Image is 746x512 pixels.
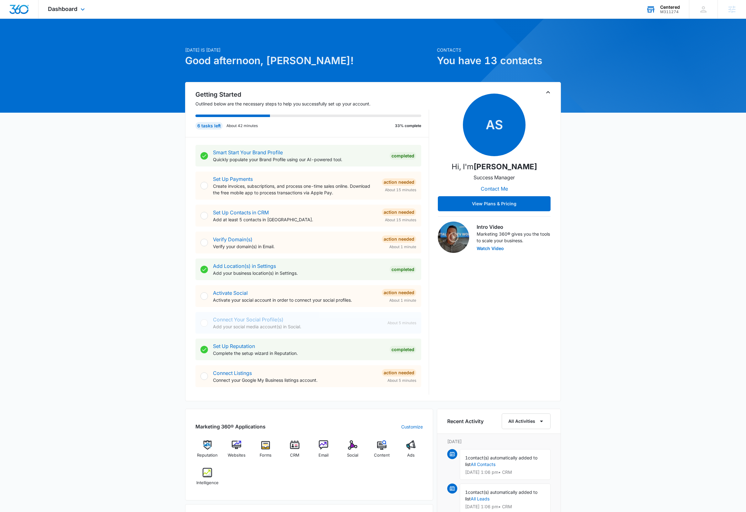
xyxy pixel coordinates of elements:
[213,236,252,243] a: Verify Domain(s)
[319,452,329,458] span: Email
[213,270,385,276] p: Add your business location(s) in Settings.
[465,455,537,467] span: contact(s) automatically added to list
[389,298,416,303] span: About 1 minute
[195,440,220,463] a: Reputation
[225,440,249,463] a: Websites
[477,246,504,251] button: Watch Video
[471,462,495,467] a: All Contacts
[213,323,382,330] p: Add your social media account(s) in Social.
[195,100,429,107] p: Outlined below are the necessary steps to help you successfully set up your account.
[474,174,515,181] p: Success Manager
[660,5,680,10] div: account name
[438,222,469,253] img: Intro Video
[385,217,416,223] span: About 15 minutes
[282,440,307,463] a: CRM
[438,196,551,211] button: View Plans & Pricing
[254,440,278,463] a: Forms
[185,47,433,53] p: [DATE] is [DATE]
[213,183,377,196] p: Create invoices, subscriptions, and process one-time sales online. Download the free mobile app t...
[382,178,416,186] div: Action Needed
[465,489,468,495] span: 1
[465,504,545,509] p: [DATE] 1:06 pm • CRM
[387,320,416,326] span: About 5 minutes
[465,470,545,474] p: [DATE] 1:06 pm • CRM
[395,123,421,129] p: 33% complete
[447,438,551,445] p: [DATE]
[195,423,266,430] h2: Marketing 360® Applications
[452,161,537,172] p: Hi, I'm
[370,440,394,463] a: Content
[382,235,416,243] div: Action Needed
[213,149,283,156] a: Smart Start Your Brand Profile
[382,369,416,376] div: Action Needed
[390,152,416,160] div: Completed
[463,94,526,156] span: AS
[660,10,680,14] div: account id
[195,468,220,490] a: Intelligence
[185,53,433,68] h1: Good afternoon, [PERSON_NAME]!
[437,47,561,53] p: Contacts
[197,452,218,458] span: Reputation
[407,452,415,458] span: Ads
[390,346,416,353] div: Completed
[213,297,377,303] p: Activate your social account in order to connect your social profiles.
[213,290,248,296] a: Activate Social
[195,90,429,99] h2: Getting Started
[341,440,365,463] a: Social
[195,122,223,130] div: 6 tasks left
[213,370,252,376] a: Connect Listings
[401,423,423,430] a: Customize
[213,209,269,216] a: Set Up Contacts in CRM
[290,452,299,458] span: CRM
[213,263,276,269] a: Add Location(s) in Settings
[382,289,416,296] div: Action Needed
[374,452,390,458] span: Content
[260,452,272,458] span: Forms
[213,156,385,163] p: Quickly populate your Brand Profile using our AI-powered tool.
[213,243,377,250] p: Verify your domain(s) in Email.
[213,377,377,383] p: Connect your Google My Business listings account.
[477,223,551,231] h3: Intro Video
[471,496,490,501] a: All Leads
[226,123,258,129] p: About 42 minutes
[213,216,377,223] p: Add at least 5 contacts in [GEOGRAPHIC_DATA].
[544,89,552,96] button: Toggle Collapse
[390,266,416,273] div: Completed
[382,208,416,216] div: Action Needed
[465,455,468,460] span: 1
[385,187,416,193] span: About 15 minutes
[213,176,253,182] a: Set Up Payments
[213,343,255,349] a: Set Up Reputation
[312,440,336,463] a: Email
[347,452,358,458] span: Social
[213,350,385,356] p: Complete the setup wizard in Reputation.
[399,440,423,463] a: Ads
[474,181,514,196] button: Contact Me
[389,244,416,250] span: About 1 minute
[387,378,416,383] span: About 5 minutes
[437,53,561,68] h1: You have 13 contacts
[477,231,551,244] p: Marketing 360® gives you the tools to scale your business.
[228,452,246,458] span: Websites
[474,162,537,171] strong: [PERSON_NAME]
[196,480,219,486] span: Intelligence
[502,413,551,429] button: All Activities
[48,6,77,12] span: Dashboard
[447,417,484,425] h6: Recent Activity
[465,489,537,501] span: contact(s) automatically added to list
